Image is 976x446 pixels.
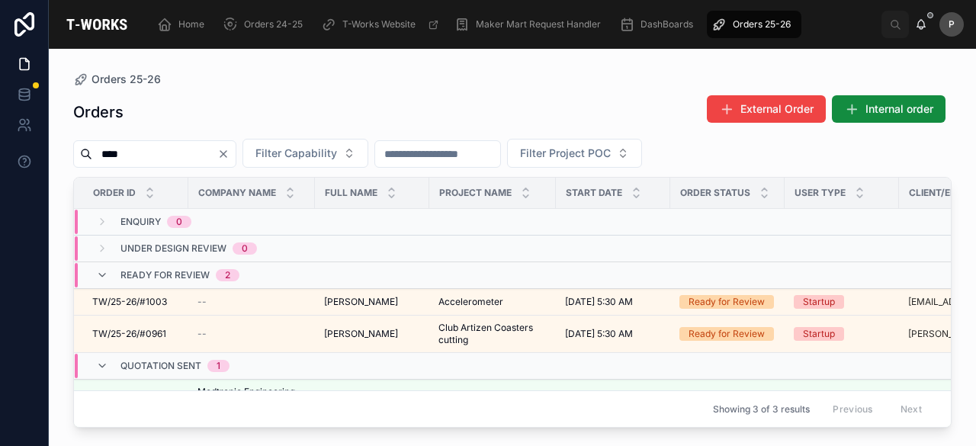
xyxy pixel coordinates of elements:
[865,101,933,117] span: Internal order
[197,296,306,308] a: --
[520,146,611,161] span: Filter Project POC
[324,296,398,308] span: [PERSON_NAME]
[120,360,201,372] span: Quotation Sent
[93,187,136,199] span: Order ID
[803,327,835,341] div: Startup
[794,295,890,309] a: Startup
[679,327,775,341] a: Ready for Review
[707,95,826,123] button: External Order
[145,8,881,41] div: scrollable content
[450,11,612,38] a: Maker Mart Request Handler
[198,187,276,199] span: Company Name
[342,18,416,30] span: T-Works Website
[324,296,420,308] a: [PERSON_NAME]
[197,328,306,340] a: --
[438,296,547,308] a: Accelerometer
[803,295,835,309] div: Startup
[120,216,161,228] span: Enquiry
[713,403,810,416] span: Showing 3 of 3 results
[689,295,765,309] div: Ready for Review
[707,11,801,38] a: Orders 25-26
[61,12,133,37] img: App logo
[92,328,166,340] span: TW/25-26/#0961
[197,386,306,422] a: Medtronic Engineering and Innovation Center Pvt. Ltd
[689,327,765,341] div: Ready for Review
[176,216,182,228] div: 0
[476,18,601,30] span: Maker Mart Request Handler
[565,328,661,340] a: [DATE] 5:30 AM
[120,242,226,255] span: Under Design Review
[244,18,303,30] span: Orders 24-25
[640,18,693,30] span: DashBoards
[679,295,775,309] a: Ready for Review
[324,328,398,340] span: [PERSON_NAME]
[218,11,313,38] a: Orders 24-25
[242,242,248,255] div: 0
[565,296,633,308] span: [DATE] 5:30 AM
[439,187,512,199] span: Project Name
[91,72,161,87] span: Orders 25-26
[316,11,447,38] a: T-Works Website
[178,18,204,30] span: Home
[680,187,750,199] span: Order Status
[832,95,945,123] button: Internal order
[733,18,791,30] span: Orders 25-26
[565,328,633,340] span: [DATE] 5:30 AM
[92,296,167,308] span: TW/25-26/#1003
[242,139,368,168] button: Select Button
[73,101,124,123] h1: Orders
[73,72,161,87] a: Orders 25-26
[507,139,642,168] button: Select Button
[324,328,420,340] a: [PERSON_NAME]
[794,327,890,341] a: Startup
[120,269,210,281] span: Ready for Review
[438,322,547,346] a: Club Artizen Coasters cutting
[197,296,207,308] span: --
[92,328,179,340] a: TW/25-26/#0961
[740,101,814,117] span: External Order
[255,146,337,161] span: Filter Capability
[217,148,236,160] button: Clear
[197,328,207,340] span: --
[92,296,179,308] a: TW/25-26/#1003
[795,187,846,199] span: User Type
[217,360,220,372] div: 1
[438,296,503,308] span: Accelerometer
[949,18,955,30] span: P
[152,11,215,38] a: Home
[565,296,661,308] a: [DATE] 5:30 AM
[566,187,622,199] span: Start Date
[325,187,377,199] span: Full Name
[615,11,704,38] a: DashBoards
[225,269,230,281] div: 2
